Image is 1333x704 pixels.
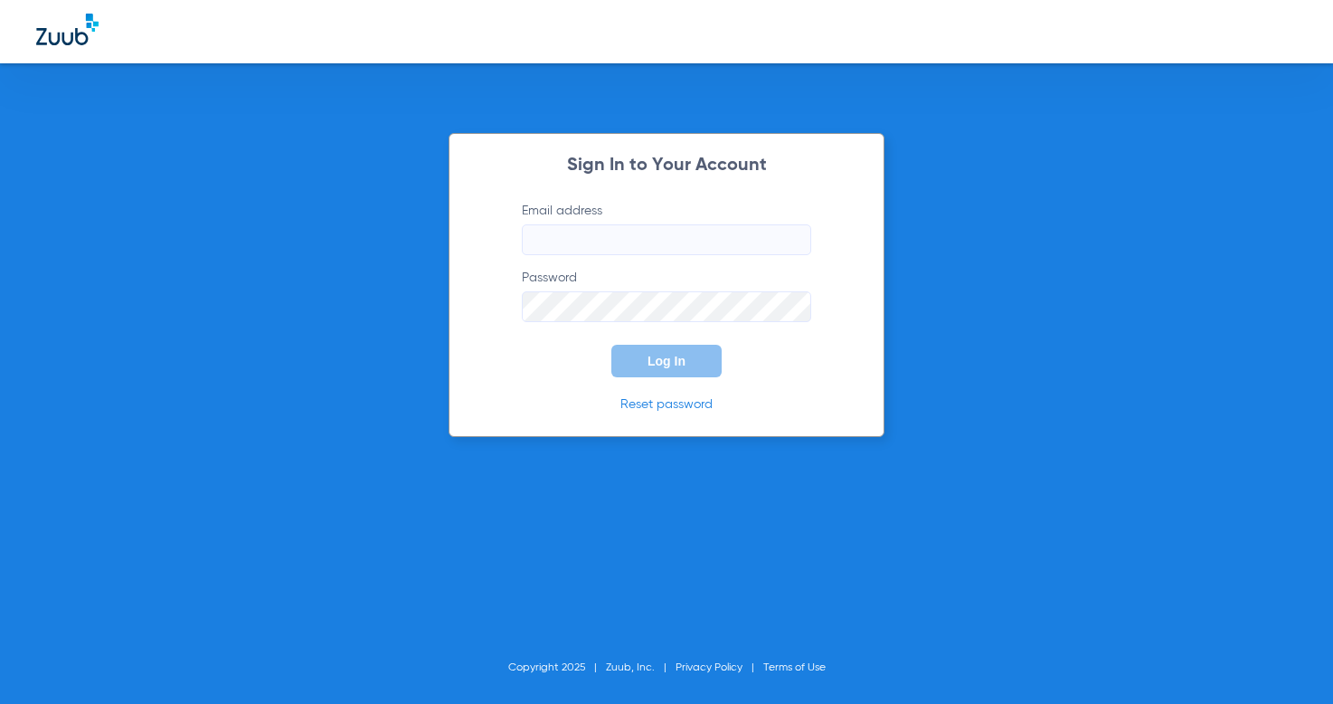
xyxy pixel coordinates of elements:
[36,14,99,45] img: Zuub Logo
[606,659,676,677] li: Zuub, Inc.
[611,345,722,377] button: Log In
[648,354,685,368] span: Log In
[508,659,606,677] li: Copyright 2025
[620,398,713,411] a: Reset password
[495,157,838,175] h2: Sign In to Your Account
[763,662,826,673] a: Terms of Use
[522,224,811,255] input: Email address
[522,202,811,255] label: Email address
[522,291,811,322] input: Password
[522,269,811,322] label: Password
[676,662,742,673] a: Privacy Policy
